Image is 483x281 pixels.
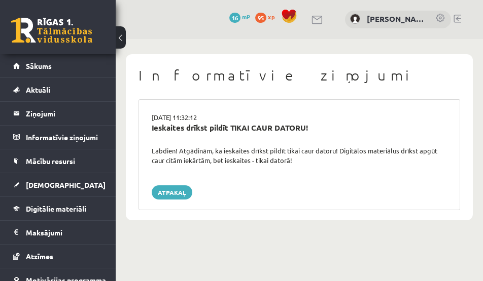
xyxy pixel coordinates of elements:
[13,54,103,77] a: Sākums
[13,149,103,173] a: Mācību resursi
[26,180,106,189] span: [DEMOGRAPHIC_DATA]
[13,221,103,244] a: Maksājumi
[367,13,425,25] a: [PERSON_NAME]
[13,245,103,268] a: Atzīmes
[255,13,280,21] a: 95 xp
[13,173,103,196] a: [DEMOGRAPHIC_DATA]
[229,13,250,21] a: 16 mP
[268,13,274,21] span: xp
[152,185,192,199] a: Atpakaļ
[139,67,460,84] h1: Informatīvie ziņojumi
[242,13,250,21] span: mP
[255,13,266,23] span: 95
[26,85,50,94] span: Aktuāli
[26,204,86,213] span: Digitālie materiāli
[229,13,240,23] span: 16
[26,252,53,261] span: Atzīmes
[13,197,103,220] a: Digitālie materiāli
[26,102,103,125] legend: Ziņojumi
[13,78,103,101] a: Aktuāli
[11,18,92,43] a: Rīgas 1. Tālmācības vidusskola
[26,156,75,166] span: Mācību resursi
[13,126,103,149] a: Informatīvie ziņojumi
[26,126,103,149] legend: Informatīvie ziņojumi
[26,61,52,70] span: Sākums
[144,146,455,166] div: Labdien! Atgādinām, ka ieskaites drīkst pildīt tikai caur datoru! Digitālos materiālus drīkst apg...
[350,14,360,24] img: Ilia Ganebnyi
[13,102,103,125] a: Ziņojumi
[152,122,447,134] div: Ieskaites drīkst pildīt TIKAI CAUR DATORU!
[26,221,103,244] legend: Maksājumi
[144,112,455,123] div: [DATE] 11:32:12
